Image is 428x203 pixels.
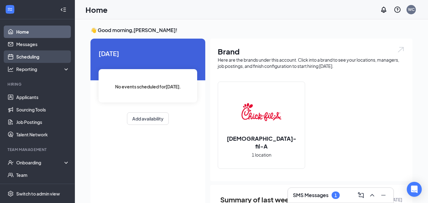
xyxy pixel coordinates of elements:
[394,6,401,13] svg: QuestionInfo
[90,27,412,34] h3: 👋 Good morning, [PERSON_NAME] !
[408,7,415,12] div: WC
[127,112,169,125] button: Add availability
[16,169,70,181] a: Team
[293,192,328,199] h3: SMS Messages
[60,7,66,13] svg: Collapse
[218,57,405,69] div: Here are the brands under this account. Click into a brand to see your locations, managers, job p...
[115,83,181,90] span: No events scheduled for [DATE] .
[16,128,70,141] a: Talent Network
[7,6,13,12] svg: WorkstreamLogo
[7,147,68,152] div: Team Management
[16,191,60,197] div: Switch to admin view
[252,151,271,158] span: 1 location
[16,159,64,166] div: Onboarding
[218,46,405,57] h1: Brand
[218,135,305,150] h2: [DEMOGRAPHIC_DATA]-fil-A
[85,4,108,15] h1: Home
[356,190,366,200] button: ComposeMessage
[7,66,14,72] svg: Analysis
[16,50,70,63] a: Scheduling
[380,6,387,13] svg: Notifications
[16,38,70,50] a: Messages
[334,193,337,198] div: 1
[368,191,376,199] svg: ChevronUp
[7,191,14,197] svg: Settings
[7,82,68,87] div: Hiring
[16,181,70,194] a: DocumentsCrown
[407,182,422,197] div: Open Intercom Messenger
[380,191,387,199] svg: Minimize
[367,190,377,200] button: ChevronUp
[16,116,70,128] a: Job Postings
[16,66,70,72] div: Reporting
[7,159,14,166] svg: UserCheck
[241,92,281,132] img: Chick-fil-A
[16,103,70,116] a: Sourcing Tools
[16,26,70,38] a: Home
[397,46,405,53] img: open.6027fd2a22e1237b5b06.svg
[378,190,388,200] button: Minimize
[99,49,197,58] span: [DATE]
[16,91,70,103] a: Applicants
[357,191,365,199] svg: ComposeMessage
